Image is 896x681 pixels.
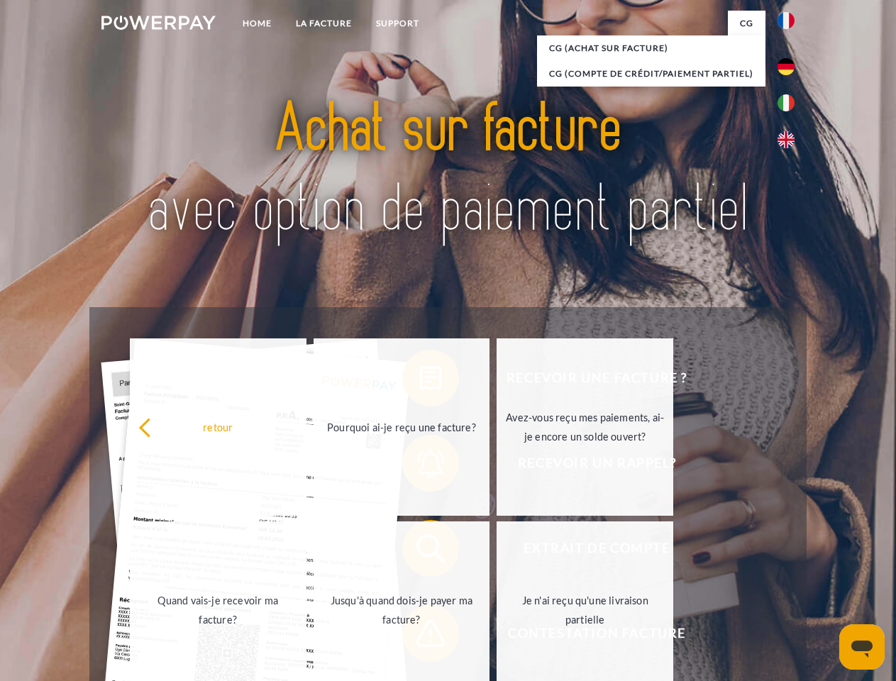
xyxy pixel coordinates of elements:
div: Jusqu'à quand dois-je payer ma facture? [322,591,482,629]
a: CG [728,11,765,36]
a: Avez-vous reçu mes paiements, ai-je encore un solde ouvert? [497,338,673,516]
a: CG (achat sur facture) [537,35,765,61]
div: Avez-vous reçu mes paiements, ai-je encore un solde ouvert? [505,408,665,446]
div: Pourquoi ai-je reçu une facture? [322,417,482,436]
img: logo-powerpay-white.svg [101,16,216,30]
iframe: Bouton de lancement de la fenêtre de messagerie [839,624,885,670]
img: title-powerpay_fr.svg [135,68,761,272]
div: retour [138,417,298,436]
img: de [778,58,795,75]
a: LA FACTURE [284,11,364,36]
div: Je n'ai reçu qu'une livraison partielle [505,591,665,629]
img: it [778,94,795,111]
a: Home [231,11,284,36]
a: Support [364,11,431,36]
a: CG (Compte de crédit/paiement partiel) [537,61,765,87]
div: Quand vais-je recevoir ma facture? [138,591,298,629]
img: en [778,131,795,148]
img: fr [778,12,795,29]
